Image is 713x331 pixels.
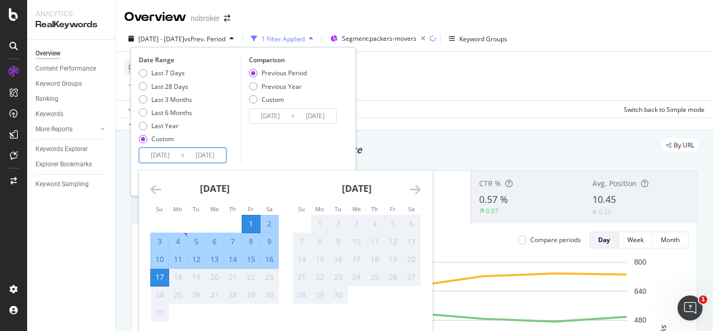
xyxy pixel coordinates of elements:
[249,55,340,64] div: Comparison
[128,63,148,72] span: Device
[311,250,329,268] td: Not available. Monday, September 15, 2025
[151,250,169,268] td: Selected. Sunday, August 10, 2025
[139,69,192,77] div: Last 7 Days
[262,95,284,104] div: Custom
[294,109,336,123] input: End Date
[652,232,688,248] button: Month
[35,94,108,105] a: Ranking
[311,268,329,286] td: Not available. Monday, September 22, 2025
[311,233,329,250] td: Not available. Monday, September 8, 2025
[366,254,384,265] div: 18
[384,219,402,229] div: 5
[329,236,347,247] div: 9
[486,207,498,215] div: 0.07
[329,250,348,268] td: Not available. Tuesday, September 16, 2025
[124,79,166,92] button: Add Filter
[139,55,238,64] div: Date Range
[242,254,260,265] div: 15
[242,268,260,286] td: Not available. Friday, August 22, 2025
[35,78,82,89] div: Keyword Groups
[169,254,187,265] div: 11
[249,82,307,91] div: Previous Year
[187,254,205,265] div: 12
[293,272,311,282] div: 21
[187,250,206,268] td: Selected. Tuesday, August 12, 2025
[348,219,365,229] div: 3
[348,272,365,282] div: 24
[224,268,242,286] td: Not available. Thursday, August 21, 2025
[624,105,705,114] div: Switch back to Simple mode
[206,254,223,265] div: 13
[151,254,169,265] div: 10
[139,148,181,163] input: Start Date
[384,250,402,268] td: Not available. Friday, September 19, 2025
[139,95,192,104] div: Last 3 Months
[384,236,402,247] div: 12
[260,233,279,250] td: Selected. Saturday, August 9, 2025
[408,205,414,213] small: Sa
[384,268,402,286] td: Not available. Friday, September 26, 2025
[187,236,205,247] div: 5
[151,134,174,143] div: Custom
[371,205,378,213] small: Th
[352,205,361,213] small: We
[35,94,58,105] div: Ranking
[598,235,610,244] div: Day
[124,101,155,118] button: Apply
[366,250,384,268] td: Not available. Thursday, September 18, 2025
[35,48,61,59] div: Overview
[224,286,242,304] td: Not available. Thursday, August 28, 2025
[139,134,192,143] div: Custom
[210,205,219,213] small: We
[242,233,260,250] td: Selected. Friday, August 8, 2025
[329,290,347,300] div: 30
[342,182,372,195] strong: [DATE]
[124,8,186,26] div: Overview
[35,63,96,74] div: Content Performance
[224,15,230,22] div: arrow-right-arrow-left
[35,124,73,135] div: More Reports
[589,232,619,248] button: Day
[348,233,366,250] td: Not available. Wednesday, September 10, 2025
[311,215,329,233] td: Not available. Monday, September 1, 2025
[173,205,182,213] small: Mo
[329,215,348,233] td: Not available. Tuesday, September 2, 2025
[262,82,302,91] div: Previous Year
[634,258,647,266] text: 800
[206,268,224,286] td: Not available. Wednesday, August 20, 2025
[156,205,163,213] small: Su
[402,272,420,282] div: 27
[293,290,311,300] div: 28
[35,63,108,74] a: Content Performance
[169,236,187,247] div: 4
[138,35,184,43] span: [DATE] - [DATE]
[384,272,402,282] div: 26
[348,254,365,265] div: 17
[169,233,187,250] td: Selected. Monday, August 4, 2025
[348,236,365,247] div: 10
[366,215,384,233] td: Not available. Thursday, September 4, 2025
[402,236,420,247] div: 13
[311,272,329,282] div: 22
[224,250,242,268] td: Selected. Thursday, August 14, 2025
[35,8,107,19] div: Analytics
[402,254,420,265] div: 20
[260,268,279,286] td: Not available. Saturday, August 23, 2025
[206,250,224,268] td: Selected. Wednesday, August 13, 2025
[187,268,206,286] td: Not available. Tuesday, August 19, 2025
[311,286,329,304] td: Not available. Monday, September 29, 2025
[530,235,581,244] div: Compare periods
[206,290,223,300] div: 27
[592,193,616,206] span: 10.45
[151,290,169,300] div: 24
[139,108,192,117] div: Last 6 Months
[620,101,705,118] button: Switch back to Simple mode
[35,144,88,155] div: Keywords Explorer
[335,205,341,213] small: Tu
[260,272,278,282] div: 23
[151,286,169,304] td: Not available. Sunday, August 24, 2025
[35,144,108,155] a: Keywords Explorer
[151,236,169,247] div: 3
[151,304,169,322] td: Not available. Sunday, August 31, 2025
[329,233,348,250] td: Not available. Tuesday, September 9, 2025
